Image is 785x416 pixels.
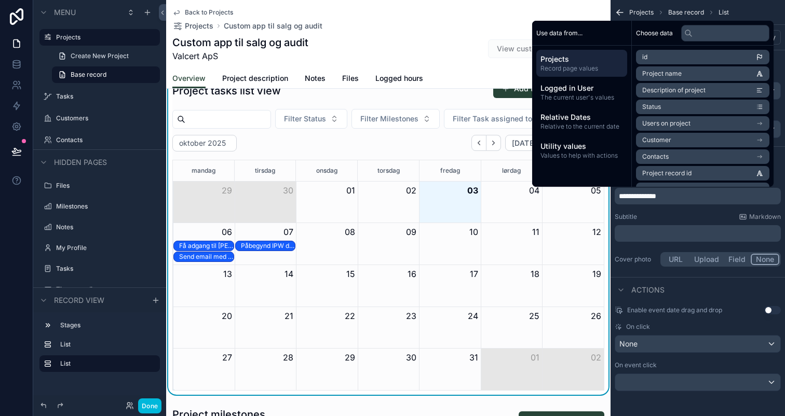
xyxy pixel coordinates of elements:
button: Next [486,135,501,151]
span: Record view [54,295,104,306]
a: Customers [56,114,154,122]
button: 03 [467,184,478,197]
label: Notes [56,223,154,231]
div: scrollable content [615,188,781,204]
button: 27 [222,351,232,364]
button: 14 [285,268,293,280]
h1: Custom app til salg og audit [172,35,308,50]
a: Markdown [739,213,781,221]
button: 22 [345,310,355,322]
div: Få adgang til kunde DNS via DanDomain [179,241,234,251]
div: Month View [172,160,604,391]
button: 15 [346,268,355,280]
span: Logged hours [375,73,423,84]
button: 11 [532,226,539,238]
button: Select Button [351,109,440,129]
span: Utility values [540,141,623,151]
h1: Project tasks list view [172,84,281,98]
label: On event click [615,361,657,369]
span: Relative to the current date [540,122,623,131]
span: Projects [185,21,213,31]
label: Subtitle [615,213,637,221]
button: 08 [345,226,355,238]
label: My Profile [56,244,154,252]
label: Tasks [56,92,154,101]
span: List [719,8,729,17]
a: Logged hours [375,69,423,90]
button: 12 [592,226,601,238]
button: 29 [345,351,355,364]
span: Base record [668,8,704,17]
div: lørdag [483,160,541,181]
span: Notes [305,73,326,84]
span: Back to Projects [185,8,233,17]
button: 30 [406,351,416,364]
span: Files [342,73,359,84]
span: Projects [540,54,623,64]
a: Create New Project [52,48,160,64]
label: Files [56,182,154,190]
span: Filter Task assigned to user [453,114,549,124]
span: Use data from... [536,29,583,37]
label: Tasks [56,265,154,273]
label: List [60,359,152,368]
button: Field [724,254,751,265]
label: Contacts [56,136,154,144]
span: On click [626,323,650,331]
label: List [60,340,152,349]
span: Hidden pages [54,157,107,168]
span: The current user's values [540,93,623,102]
div: tirsdag [236,160,294,181]
button: 29 [222,184,232,197]
label: Timerecordings [56,285,154,294]
div: Send email med næste trin ifølge projectplan [179,252,234,261]
span: Markdown [749,213,781,221]
button: 16 [408,268,416,280]
span: [DATE] [512,138,536,148]
div: fredag [421,160,479,181]
a: Notes [305,69,326,90]
button: 01 [531,351,539,364]
button: 30 [283,184,293,197]
div: scrollable content [615,225,781,242]
span: Project description [222,73,288,84]
button: 28 [283,351,293,364]
span: Base record [71,71,106,79]
button: 25 [529,310,539,322]
a: Custom app til salg og audit [224,21,322,31]
span: Enable event date drag and drop [627,306,722,314]
label: Milestones [56,202,154,211]
button: 13 [223,268,232,280]
span: Filter Milestones [360,114,418,124]
h2: oktober 2025 [179,138,226,148]
span: None [619,339,638,349]
button: 18 [531,268,539,280]
a: Files [342,69,359,90]
label: Projects [56,33,154,41]
button: Back [471,135,486,151]
button: 26 [591,310,601,322]
label: Cover photo [615,255,656,264]
button: Select Button [444,109,571,129]
span: Record page values [540,64,623,73]
span: Choose data [636,29,673,37]
span: Overview [172,73,206,84]
span: Menu [54,7,76,18]
a: Project description [222,69,288,90]
button: 01 [346,184,355,197]
button: 02 [406,184,416,197]
a: Back to Projects [172,8,233,17]
button: 02 [591,351,601,364]
button: 07 [283,226,293,238]
button: 24 [468,310,478,322]
div: Påbegynd IPW database struktur [241,242,295,250]
button: 23 [406,310,416,322]
span: Actions [631,285,665,295]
